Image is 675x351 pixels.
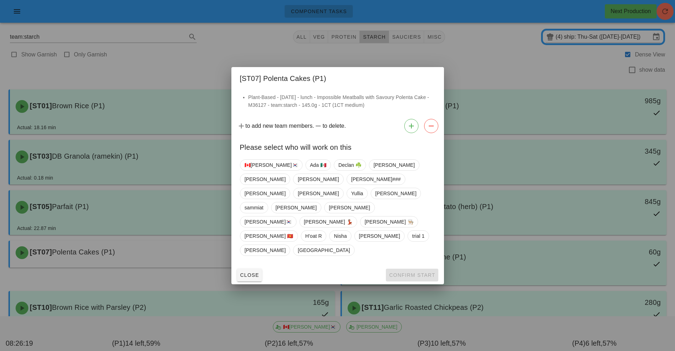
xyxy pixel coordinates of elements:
span: [PERSON_NAME] 💃🏽 [304,216,353,227]
div: to add new team members. to delete. [231,116,444,136]
div: Please select who will work on this [231,136,444,157]
span: [PERSON_NAME] [275,202,316,213]
span: [PERSON_NAME] [298,188,339,199]
span: [PERSON_NAME]🇰🇷 [244,216,292,227]
span: trial 1 [412,231,424,241]
span: Yullia [351,188,363,199]
span: Ada 🇲🇽 [310,160,326,170]
span: [PERSON_NAME] 👨🏼‍🍳 [365,216,414,227]
span: [PERSON_NAME] [244,174,286,185]
span: Close [240,272,259,278]
span: [PERSON_NAME] [244,188,286,199]
button: Close [237,269,262,281]
li: Plant-Based - [DATE] - lunch - Impossible Meatballs with Savoury Polenta Cake - M36127 - team:sta... [248,93,435,109]
span: Declan ☘️ [338,160,361,170]
span: [PERSON_NAME] [298,174,339,185]
span: Nisha [334,231,347,241]
span: [PERSON_NAME] [359,231,400,241]
span: [GEOGRAPHIC_DATA] [298,245,350,256]
span: [PERSON_NAME] [375,188,416,199]
span: [PERSON_NAME] [244,245,286,256]
span: [PERSON_NAME] 🇻🇳 [244,231,293,241]
span: [PERSON_NAME] [329,202,370,213]
span: H'oat R [305,231,322,241]
span: [PERSON_NAME] [373,160,415,170]
span: 🇨🇦[PERSON_NAME]🇰🇷 [244,160,298,170]
span: sammiat [244,202,264,213]
div: [ST07] Polenta Cakes (P1) [231,67,444,88]
span: [PERSON_NAME]### [351,174,400,185]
